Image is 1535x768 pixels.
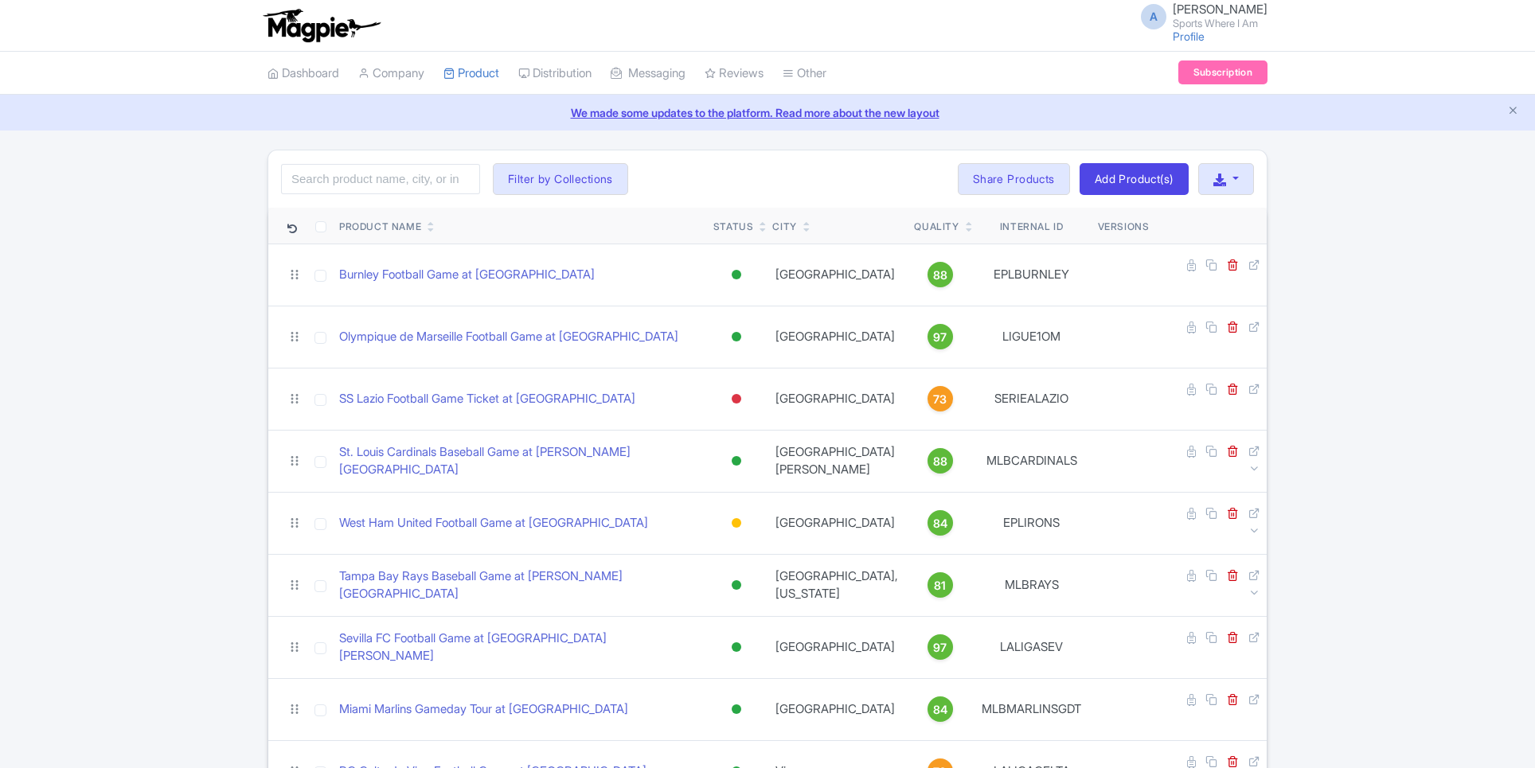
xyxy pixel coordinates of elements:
a: 88 [914,448,965,474]
a: Add Product(s) [1080,163,1189,195]
a: Product [443,52,499,96]
a: Distribution [518,52,592,96]
td: [GEOGRAPHIC_DATA] [766,492,908,554]
a: 97 [914,634,965,660]
small: Sports Where I Am [1173,18,1267,29]
a: 73 [914,386,965,411]
td: MLBRAYS [972,554,1092,616]
span: 84 [933,701,947,719]
a: Tampa Bay Rays Baseball Game at [PERSON_NAME][GEOGRAPHIC_DATA] [339,567,701,603]
div: Building [728,512,744,535]
th: Versions [1092,208,1156,244]
a: 97 [914,324,965,349]
a: Other [783,52,826,96]
span: 97 [933,639,947,657]
a: Miami Marlins Gameday Tour at [GEOGRAPHIC_DATA] [339,700,628,719]
a: 81 [914,572,965,598]
td: EPLBURNLEY [972,244,1092,306]
div: Active [728,698,744,721]
a: Subscription [1178,60,1267,84]
div: Active [728,326,744,349]
div: Status [713,220,754,234]
span: 97 [933,329,947,346]
div: Quality [914,220,959,234]
div: Inactive [728,388,744,411]
input: Search product name, city, or interal id [281,164,480,194]
a: Company [358,52,424,96]
th: Internal ID [972,208,1092,244]
a: A [PERSON_NAME] Sports Where I Am [1131,3,1267,29]
a: Sevilla FC Football Game at [GEOGRAPHIC_DATA][PERSON_NAME] [339,630,701,665]
a: West Ham United Football Game at [GEOGRAPHIC_DATA] [339,514,648,532]
div: Active [728,636,744,659]
td: [GEOGRAPHIC_DATA] [766,678,908,740]
td: LIGUE1OM [972,306,1092,368]
a: 88 [914,262,965,287]
td: [GEOGRAPHIC_DATA] [766,244,908,306]
div: Active [728,450,744,473]
span: 81 [934,577,946,595]
a: Dashboard [268,52,339,96]
td: [GEOGRAPHIC_DATA] [766,306,908,368]
span: [PERSON_NAME] [1173,2,1267,17]
a: Burnley Football Game at [GEOGRAPHIC_DATA] [339,266,595,284]
span: 84 [933,515,947,532]
button: Close announcement [1507,103,1519,121]
a: 84 [914,510,965,536]
div: Active [728,574,744,597]
td: [GEOGRAPHIC_DATA], [US_STATE] [766,554,908,616]
span: 73 [933,391,947,408]
img: logo-ab69f6fb50320c5b225c76a69d11143b.png [260,8,383,43]
span: 88 [933,267,947,284]
a: Profile [1173,29,1205,43]
td: MLBMARLINSGDT [972,678,1092,740]
td: [GEOGRAPHIC_DATA] [766,616,908,678]
span: 88 [933,453,947,470]
a: Messaging [611,52,685,96]
td: LALIGASEV [972,616,1092,678]
a: St. Louis Cardinals Baseball Game at [PERSON_NAME][GEOGRAPHIC_DATA] [339,443,701,479]
td: EPLIRONS [972,492,1092,554]
div: Product Name [339,220,421,234]
a: Share Products [958,163,1070,195]
button: Filter by Collections [493,163,628,195]
div: Active [728,263,744,287]
a: We made some updates to the platform. Read more about the new layout [10,104,1525,121]
td: SERIEALAZIO [972,368,1092,430]
td: MLBCARDINALS [972,430,1092,492]
a: Reviews [705,52,764,96]
span: A [1141,4,1166,29]
div: City [772,220,796,234]
td: [GEOGRAPHIC_DATA][PERSON_NAME] [766,430,908,492]
a: 84 [914,696,965,722]
td: [GEOGRAPHIC_DATA] [766,368,908,430]
a: Olympique de Marseille Football Game at [GEOGRAPHIC_DATA] [339,328,678,346]
a: SS Lazio Football Game Ticket at [GEOGRAPHIC_DATA] [339,390,635,408]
